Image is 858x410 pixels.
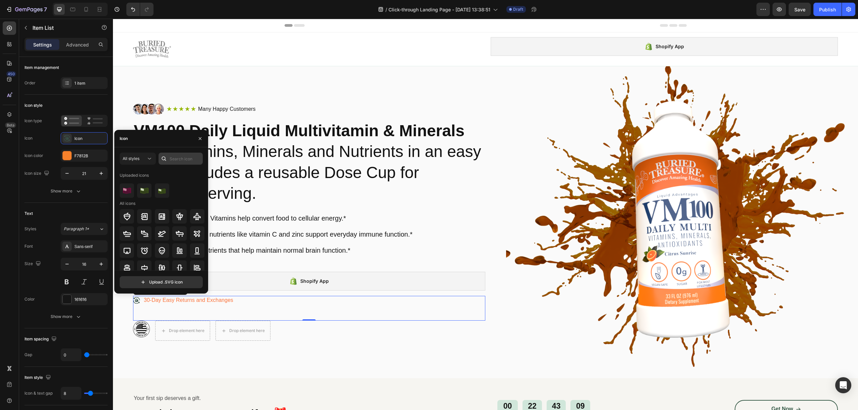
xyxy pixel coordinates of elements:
[74,297,106,303] div: 161616
[31,278,120,284] span: 30-Day Easy Returns and Exchanges
[385,6,387,13] span: /
[56,309,91,315] div: Drop element here
[390,383,400,393] div: 00
[393,48,745,359] img: gempages_552075437426082842-3addf9de-341b-4e36-909c-b924ec94cc6e.png
[61,223,108,235] button: Paragraph 1*
[20,85,51,96] img: gempages_552075437426082842-ab32503d-5143-4e05-9819-1b052ad6dad1.png
[789,3,811,16] button: Save
[24,211,33,217] div: Text
[24,243,33,249] div: Font
[24,226,36,232] div: Styles
[5,122,16,128] div: Beta
[187,258,216,266] div: Shopify App
[140,279,183,285] div: Upload .SVG icon
[66,41,89,48] p: Advanced
[61,387,81,399] input: Auto
[64,226,89,232] span: Paragraph 1*
[20,387,312,405] h2: 6 Drinks = 2 Free Gifts!🎁
[20,302,37,319] img: gempages_552075437426082842-eb543c18-8cf5-4789-8143-ab5b744138f3.png
[24,169,51,178] div: Icon size
[120,170,149,181] div: Uploaded icons
[51,188,82,194] div: Show more
[21,103,352,121] strong: VM100 Daily Liquid Multivitamin & Minerals
[21,376,311,383] p: Your first sip deserves a gift.
[24,390,53,396] div: Icon & text gap
[835,377,851,393] div: Open Intercom Messenger
[126,3,154,16] div: Undo/Redo
[85,87,143,94] p: Many Happy Customers
[51,313,82,320] div: Show more
[120,136,128,142] div: Icon
[24,259,42,268] div: Size
[120,153,156,165] button: All styles
[116,309,152,315] div: Drop element here
[659,387,680,394] p: Get Now
[61,349,81,361] input: Auto
[30,211,300,220] p: Immune Support: Key nutrients like vitamin C and zinc support everyday immune function.*
[120,200,135,207] div: All icons
[24,311,108,323] button: Show more
[30,277,121,286] div: Rich Text Editor. Editing area: main
[24,335,58,344] div: Item spacing
[813,3,842,16] button: Publish
[794,7,805,12] span: Save
[74,80,106,86] div: 1 item
[113,19,858,410] iframe: Design area
[6,71,16,77] div: 450
[463,383,472,393] div: 09
[33,41,52,48] p: Settings
[415,383,424,393] div: 22
[159,153,203,165] input: Search icon
[30,195,300,204] p: Energy Metabolism: B Vitamins help convert food to cellular energy.*
[439,383,448,393] div: 43
[33,24,89,32] p: Item List
[24,118,42,124] div: Icon type
[24,65,59,71] div: Item management
[74,136,106,142] div: Icon
[120,276,203,288] button: Upload .SVG icon
[24,102,43,108] div: Icon style
[24,153,43,159] div: Icon color
[3,3,50,16] button: 7
[28,268,47,274] div: Item List
[24,296,35,302] div: Color
[24,135,33,141] div: Icon
[819,6,836,13] div: Publish
[388,6,490,13] span: Click-through Landing Page - [DATE] 13:38:51
[24,352,32,358] div: Gap
[44,5,47,13] p: 7
[74,153,106,159] div: F7812B
[30,227,300,236] p: Cognitive Support: Nutrients that help maintain normal brain function.*
[74,244,106,250] div: Sans-serif
[622,381,725,400] a: Get Now
[24,185,108,197] button: Show more
[543,24,571,32] div: Shopify App
[24,373,52,382] div: Item style
[24,80,36,86] div: Order
[513,6,523,12] span: Draft
[123,156,139,161] span: All styles
[20,101,372,186] h2: 100+ vitamins, Minerals and Nutrients in an easy liquid. Includes a reusable Dose Cup for accurat...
